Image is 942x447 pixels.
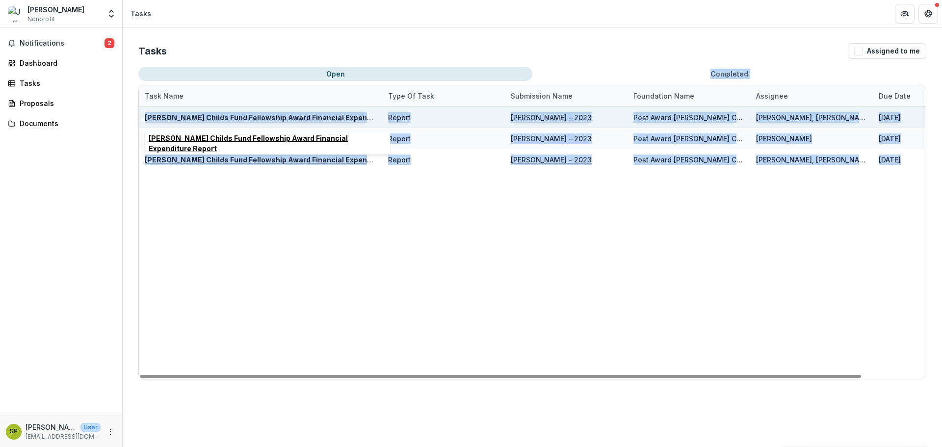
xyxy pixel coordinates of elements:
[127,6,155,21] nav: breadcrumb
[26,432,101,441] p: [EMAIL_ADDRESS][DOMAIN_NAME][US_STATE]
[20,78,110,88] div: Tasks
[145,134,368,143] a: [PERSON_NAME] Childs Funds Fellow’s Annual Progress Report
[10,428,18,435] div: Sally Petersen
[27,4,84,15] div: [PERSON_NAME]
[145,156,414,164] a: [PERSON_NAME] Childs Fund Fellowship Award Financial Expenditure Report
[20,118,110,129] div: Documents
[20,58,110,68] div: Dashboard
[4,55,118,71] a: Dashboard
[895,4,915,24] button: Partners
[20,39,105,48] span: Notifications
[848,43,926,59] button: Assigned to me
[26,422,77,432] p: [PERSON_NAME]
[628,85,750,106] div: Foundation Name
[8,6,24,22] img: Jeffrey Swan
[382,91,440,101] div: Type of Task
[756,133,812,144] div: [PERSON_NAME]
[505,91,578,101] div: Submission Name
[628,91,700,101] div: Foundation Name
[511,113,592,122] a: [PERSON_NAME] - 2023
[145,113,414,122] a: [PERSON_NAME] Childs Fund Fellowship Award Financial Expenditure Report
[388,112,411,123] div: Report
[4,35,118,51] button: Notifications2
[756,155,867,165] div: [PERSON_NAME], [PERSON_NAME]
[750,91,794,101] div: Assignee
[105,38,114,48] span: 2
[532,67,926,81] button: Completed
[750,85,873,106] div: Assignee
[4,95,118,111] a: Proposals
[756,112,867,123] div: [PERSON_NAME], [PERSON_NAME], [PERSON_NAME]
[879,133,901,144] div: [DATE]
[4,115,118,131] a: Documents
[139,91,189,101] div: Task Name
[105,426,116,438] button: More
[873,91,916,101] div: Due Date
[139,85,382,106] div: Task Name
[105,4,118,24] button: Open entity switcher
[505,85,628,106] div: Submission Name
[382,85,505,106] div: Type of Task
[131,8,151,19] div: Tasks
[20,98,110,108] div: Proposals
[633,155,744,165] div: Post Award [PERSON_NAME] Childs Memorial Fund
[80,423,101,432] p: User
[879,112,901,123] div: [DATE]
[388,133,411,144] div: Report
[4,75,118,91] a: Tasks
[388,155,411,165] div: Report
[138,45,167,57] h2: Tasks
[633,133,744,144] div: Post Award [PERSON_NAME] Childs Memorial Fund
[511,134,592,143] a: [PERSON_NAME] - 2023
[633,112,744,123] div: Post Award [PERSON_NAME] Childs Memorial Fund
[138,67,532,81] button: Open
[511,156,592,164] a: [PERSON_NAME] - 2023
[879,155,901,165] div: [DATE]
[918,4,938,24] button: Get Help
[27,15,55,24] span: Nonprofit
